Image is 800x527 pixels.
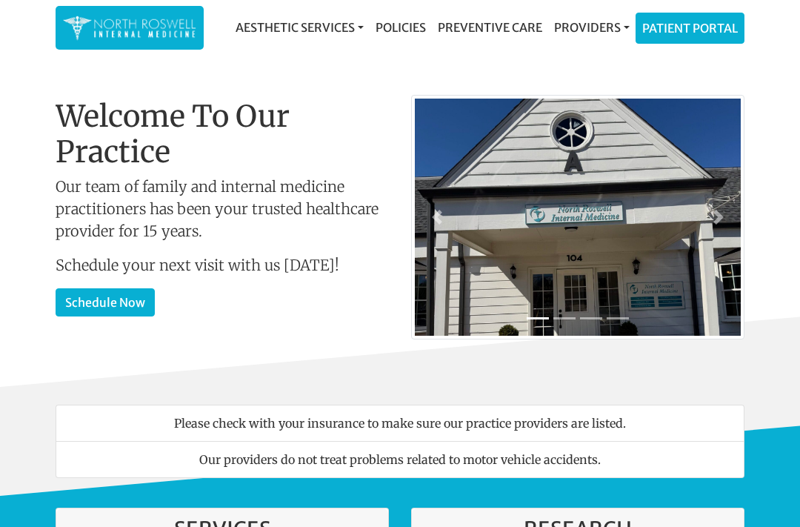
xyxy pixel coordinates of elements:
[432,13,548,42] a: Preventive Care
[230,13,370,42] a: Aesthetic Services
[56,176,389,242] p: Our team of family and internal medicine practitioners has been your trusted healthcare provider ...
[56,99,389,170] h1: Welcome To Our Practice
[56,288,155,316] a: Schedule Now
[548,13,636,42] a: Providers
[63,13,196,42] img: North Roswell Internal Medicine
[636,13,744,43] a: Patient Portal
[370,13,432,42] a: Policies
[56,254,389,276] p: Schedule your next visit with us [DATE]!
[56,405,744,442] li: Please check with your insurance to make sure our practice providers are listed.
[56,441,744,478] li: Our providers do not treat problems related to motor vehicle accidents.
